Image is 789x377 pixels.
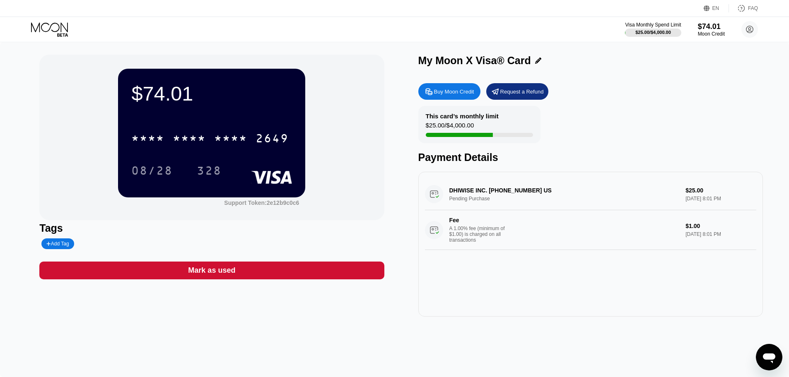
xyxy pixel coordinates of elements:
[425,210,756,250] div: FeeA 1.00% fee (minimum of $1.00) is charged on all transactions$1.00[DATE] 8:01 PM
[625,22,681,28] div: Visa Monthly Spend Limit
[756,344,782,370] iframe: Button to launch messaging window
[224,199,299,206] div: Support Token: 2e12b9c0c6
[698,31,725,37] div: Moon Credit
[434,88,474,95] div: Buy Moon Credit
[685,223,756,229] div: $1.00
[704,4,729,12] div: EN
[418,83,480,100] div: Buy Moon Credit
[125,160,179,181] div: 08/28
[698,22,725,31] div: $74.01
[418,151,763,163] div: Payment Details
[131,165,173,178] div: 08/28
[500,88,544,95] div: Request a Refund
[712,5,719,11] div: EN
[698,22,725,37] div: $74.01Moon Credit
[224,199,299,206] div: Support Token:2e12b9c0c6
[256,133,289,146] div: 2649
[39,262,384,279] div: Mark as used
[191,160,228,181] div: 328
[449,226,512,243] div: A 1.00% fee (minimum of $1.00) is charged on all transactions
[41,238,74,249] div: Add Tag
[685,231,756,237] div: [DATE] 8:01 PM
[426,122,474,133] div: $25.00 / $4,000.00
[188,266,235,275] div: Mark as used
[625,22,681,37] div: Visa Monthly Spend Limit$25.00/$4,000.00
[46,241,69,247] div: Add Tag
[635,30,671,35] div: $25.00 / $4,000.00
[197,165,222,178] div: 328
[426,113,499,120] div: This card’s monthly limit
[39,222,384,234] div: Tags
[449,217,507,223] div: Fee
[131,82,292,105] div: $74.01
[418,55,531,67] div: My Moon X Visa® Card
[748,5,758,11] div: FAQ
[486,83,548,100] div: Request a Refund
[729,4,758,12] div: FAQ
